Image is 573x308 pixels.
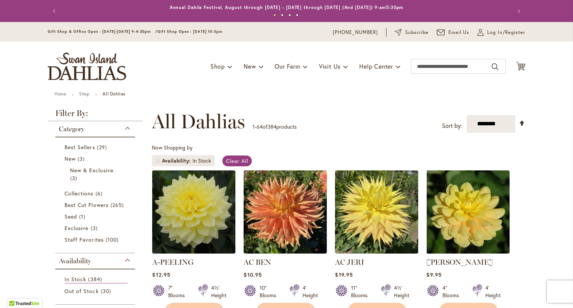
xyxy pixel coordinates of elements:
span: Email Us [448,29,470,36]
a: New [65,155,128,163]
label: Sort by: [442,119,462,133]
a: Log In/Register [477,29,525,36]
span: New [244,62,256,70]
span: Clear All [226,157,248,164]
button: 4 of 4 [296,14,298,16]
iframe: Launch Accessibility Center [6,282,26,302]
img: AC BEN [244,170,327,254]
a: [PHONE_NUMBER] [333,29,378,36]
a: AC BEN [244,248,327,255]
span: Now Shopping by [152,144,192,151]
a: Collections [65,189,128,197]
span: Out of Stock [65,287,99,295]
button: 3 of 4 [288,14,291,16]
a: Out of Stock 30 [65,287,128,295]
span: Shop [210,62,225,70]
a: Remove Availability In Stock [156,158,160,163]
span: 64 [257,123,263,130]
a: AC BEN [244,258,271,267]
strong: All Dahlias [103,91,125,97]
span: New & Exclusive [70,167,113,174]
span: 29 [97,143,109,151]
strong: Filter By: [48,109,143,121]
a: Seed [65,213,128,220]
span: $12.95 [152,271,170,278]
span: Help Center [359,62,393,70]
span: 384 [88,275,104,283]
span: In Stock [65,276,86,283]
a: [PERSON_NAME] [426,258,493,267]
span: Seed [65,213,77,220]
span: $10.95 [244,271,262,278]
a: Home [54,91,66,97]
span: 30 [101,287,113,295]
a: Exclusive [65,224,128,232]
div: In Stock [192,157,211,164]
img: AC Jeri [335,170,418,254]
a: Best Sellers [65,143,128,151]
a: In Stock 384 [65,275,128,283]
span: Best Sellers [65,144,95,151]
span: 3 [78,155,87,163]
div: 4' Height [485,284,501,299]
div: 7" Blooms [168,284,189,299]
a: A-Peeling [152,248,235,255]
span: Exclusive [65,224,88,232]
a: AC JERI [335,258,364,267]
span: Our Farm [275,62,300,70]
span: 6 [95,189,104,197]
span: Best Cut Flowers [65,201,109,208]
span: $9.95 [426,271,441,278]
span: 384 [267,123,276,130]
span: Category [59,125,84,133]
span: 3 [91,224,100,232]
a: Clear All [222,155,252,166]
span: Staff Favorites [65,236,104,243]
span: Availability [59,257,91,265]
span: 265 [110,201,126,209]
div: 4½' Height [211,284,226,299]
button: Previous [48,4,63,19]
a: Annual Dahlia Festival, August through [DATE] - [DATE] through [DATE] (And [DATE]) 9-am5:30pm [170,4,404,10]
img: A-Peeling [152,170,235,254]
a: New &amp; Exclusive [70,166,122,182]
button: Next [510,4,525,19]
span: All Dahlias [152,110,245,133]
a: Shop [79,91,90,97]
span: New [65,155,76,162]
span: 1 [79,213,87,220]
button: 1 of 4 [273,14,276,16]
div: 4' Height [303,284,318,299]
span: 100 [106,236,120,243]
div: 4½' Height [394,284,409,299]
button: 2 of 4 [281,14,284,16]
a: AHOY MATEY [426,248,510,255]
a: AC Jeri [335,248,418,255]
a: A-PEELING [152,258,194,267]
span: 1 [253,123,255,130]
a: Best Cut Flowers [65,201,128,209]
a: Email Us [437,29,470,36]
a: Staff Favorites [65,236,128,243]
span: Subscribe [405,29,429,36]
div: 10" Blooms [260,284,281,299]
span: Availability [162,157,192,164]
span: $19.95 [335,271,353,278]
img: AHOY MATEY [426,170,510,254]
span: Gift Shop & Office Open - [DATE]-[DATE] 9-4:30pm / [48,29,157,34]
a: Subscribe [395,29,429,36]
span: Collections [65,190,94,197]
div: 4" Blooms [442,284,463,299]
span: Gift Shop Open - [DATE] 10-3pm [157,29,222,34]
span: Visit Us [319,62,341,70]
div: 11" Blooms [351,284,372,299]
a: store logo [48,53,126,80]
span: 3 [70,174,79,182]
p: - of products [253,121,297,133]
span: Log In/Register [487,29,525,36]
